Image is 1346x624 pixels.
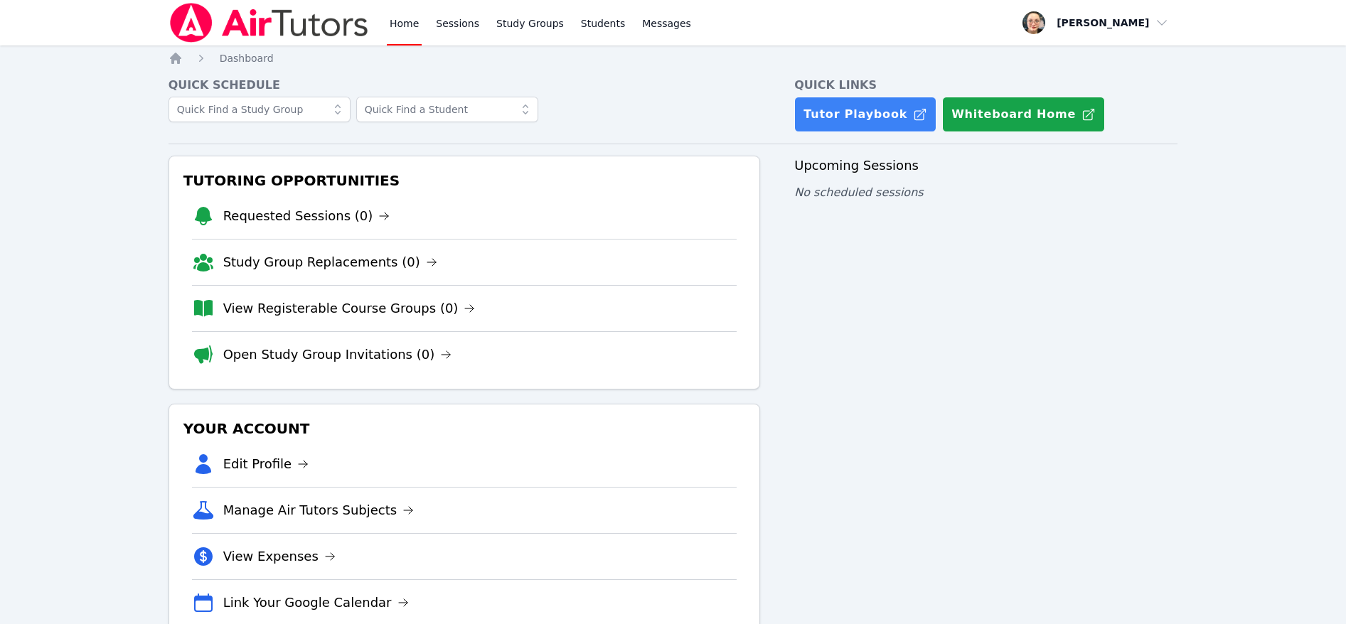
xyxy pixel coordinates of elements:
img: Air Tutors [169,3,370,43]
a: View Expenses [223,547,336,566]
a: View Registerable Course Groups (0) [223,298,476,318]
h4: Quick Schedule [169,77,761,94]
a: Manage Air Tutors Subjects [223,500,415,520]
span: No scheduled sessions [794,185,923,199]
button: Whiteboard Home [942,97,1105,132]
a: Link Your Google Calendar [223,593,409,613]
h4: Quick Links [794,77,1177,94]
input: Quick Find a Student [356,97,538,122]
a: Dashboard [220,51,274,65]
input: Quick Find a Study Group [169,97,351,122]
span: Dashboard [220,53,274,64]
a: Edit Profile [223,454,309,474]
h3: Upcoming Sessions [794,156,1177,176]
a: Study Group Replacements (0) [223,252,437,272]
h3: Tutoring Opportunities [181,168,749,193]
span: Messages [642,16,691,31]
a: Tutor Playbook [794,97,936,132]
nav: Breadcrumb [169,51,1178,65]
h3: Your Account [181,416,749,441]
a: Requested Sessions (0) [223,206,390,226]
a: Open Study Group Invitations (0) [223,345,452,365]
